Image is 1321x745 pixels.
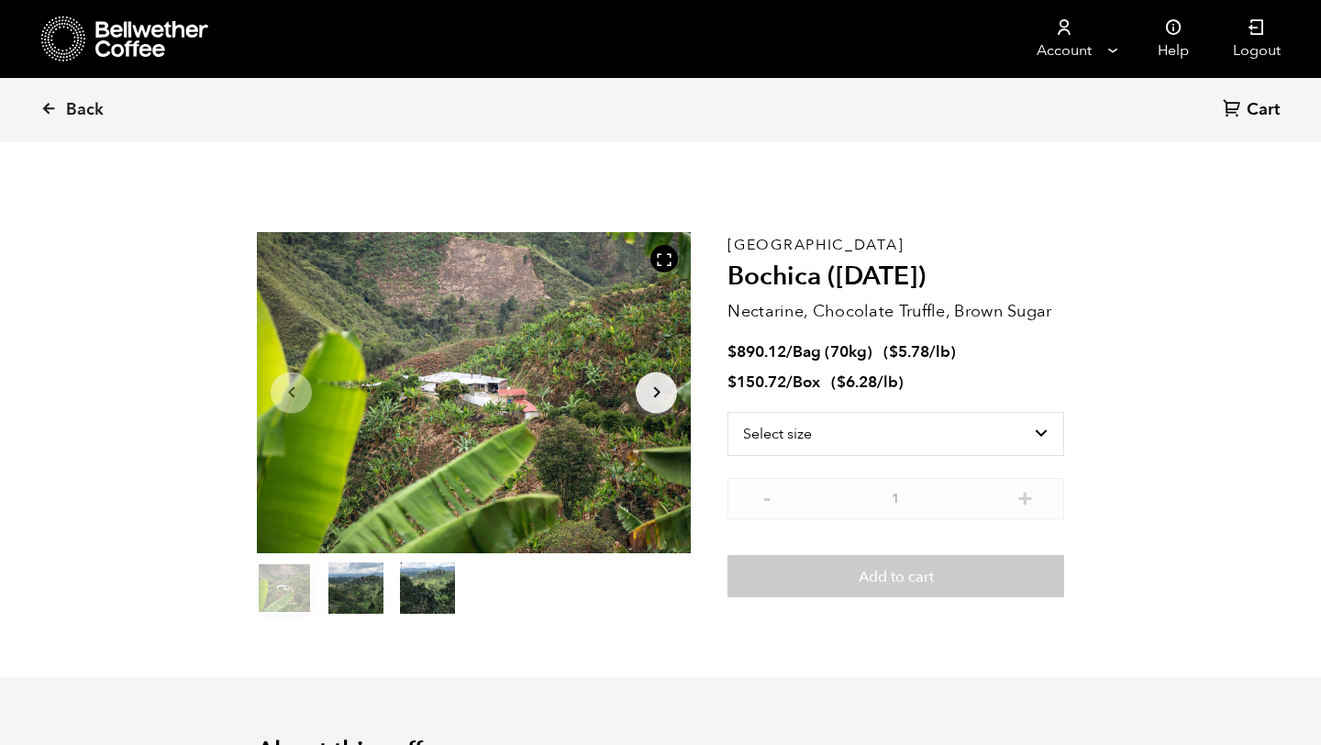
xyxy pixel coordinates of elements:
button: + [1014,487,1037,506]
span: ( ) [831,372,904,393]
bdi: 150.72 [727,372,786,393]
span: $ [837,372,846,393]
span: $ [727,372,737,393]
span: / [786,372,793,393]
span: / [786,341,793,362]
h2: Bochica ([DATE]) [727,261,1064,293]
span: $ [727,341,737,362]
span: /lb [929,341,950,362]
span: Box [793,372,820,393]
span: /lb [877,372,898,393]
bdi: 5.78 [889,341,929,362]
p: Nectarine, Chocolate Truffle, Brown Sugar [727,299,1064,324]
span: ( ) [883,341,956,362]
span: $ [889,341,898,362]
button: Add to cart [727,555,1064,597]
span: Bag (70kg) [793,341,872,362]
bdi: 890.12 [727,341,786,362]
button: - [755,487,778,506]
a: Cart [1223,98,1284,123]
bdi: 6.28 [837,372,877,393]
span: Cart [1247,99,1280,121]
span: Back [66,99,104,121]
